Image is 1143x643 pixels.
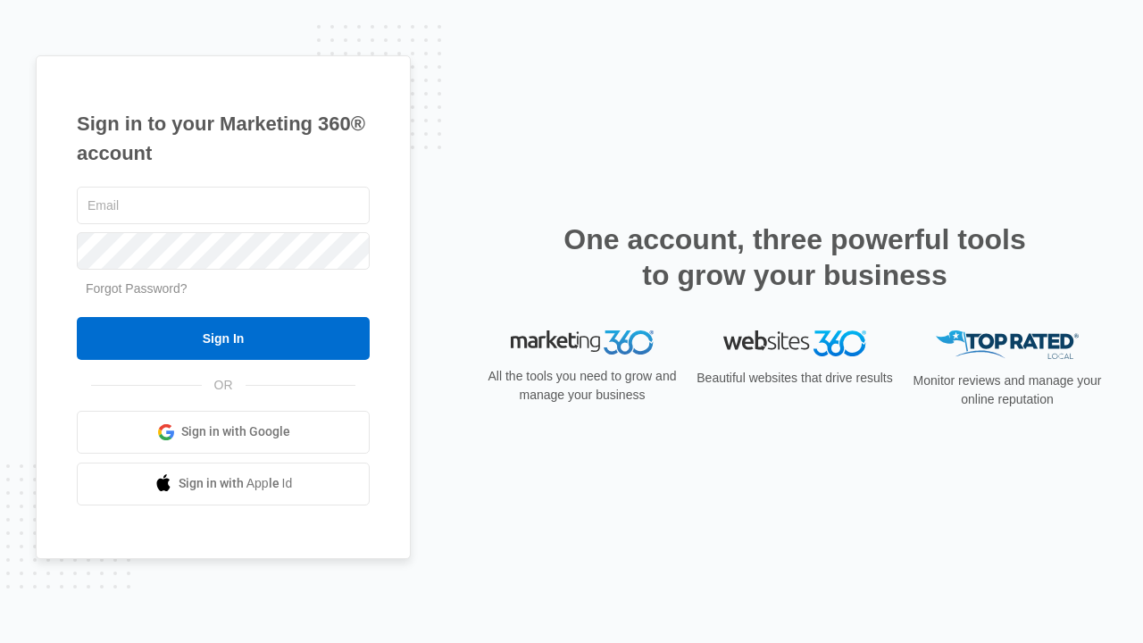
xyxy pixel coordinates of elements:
[558,221,1031,293] h2: One account, three powerful tools to grow your business
[482,367,682,405] p: All the tools you need to grow and manage your business
[77,187,370,224] input: Email
[77,109,370,168] h1: Sign in to your Marketing 360® account
[77,463,370,505] a: Sign in with Apple Id
[77,411,370,454] a: Sign in with Google
[86,281,188,296] a: Forgot Password?
[723,330,866,356] img: Websites 360
[181,422,290,441] span: Sign in with Google
[695,369,895,388] p: Beautiful websites that drive results
[202,376,246,395] span: OR
[511,330,654,355] img: Marketing 360
[77,317,370,360] input: Sign In
[907,372,1107,409] p: Monitor reviews and manage your online reputation
[179,474,293,493] span: Sign in with Apple Id
[936,330,1079,360] img: Top Rated Local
